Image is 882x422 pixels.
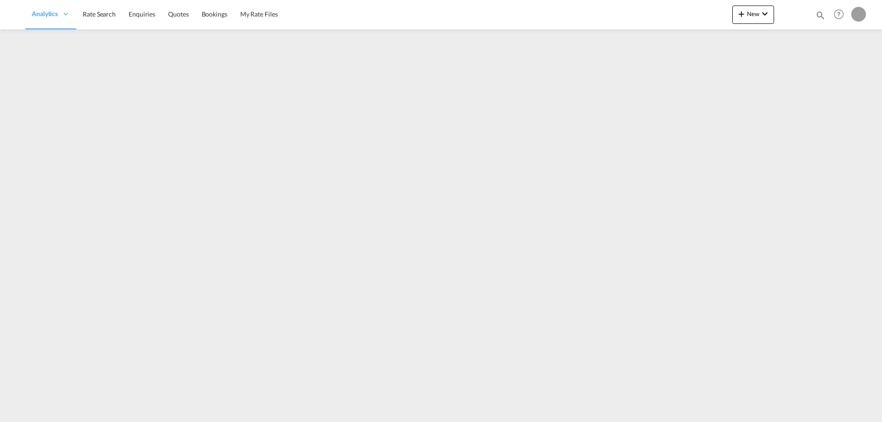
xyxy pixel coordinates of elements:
span: Help [831,6,847,22]
span: Quotes [168,10,188,18]
div: Help [831,6,851,23]
md-icon: icon-plus 400-fg [736,8,747,19]
button: icon-plus 400-fgNewicon-chevron-down [732,6,774,24]
span: Rate Search [83,10,116,18]
div: icon-magnify [815,10,825,24]
span: Analytics [32,9,58,18]
span: My Rate Files [240,10,278,18]
md-icon: icon-magnify [815,10,825,20]
span: Bookings [202,10,227,18]
md-icon: icon-chevron-down [759,8,770,19]
span: New [736,10,770,17]
span: Enquiries [129,10,155,18]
